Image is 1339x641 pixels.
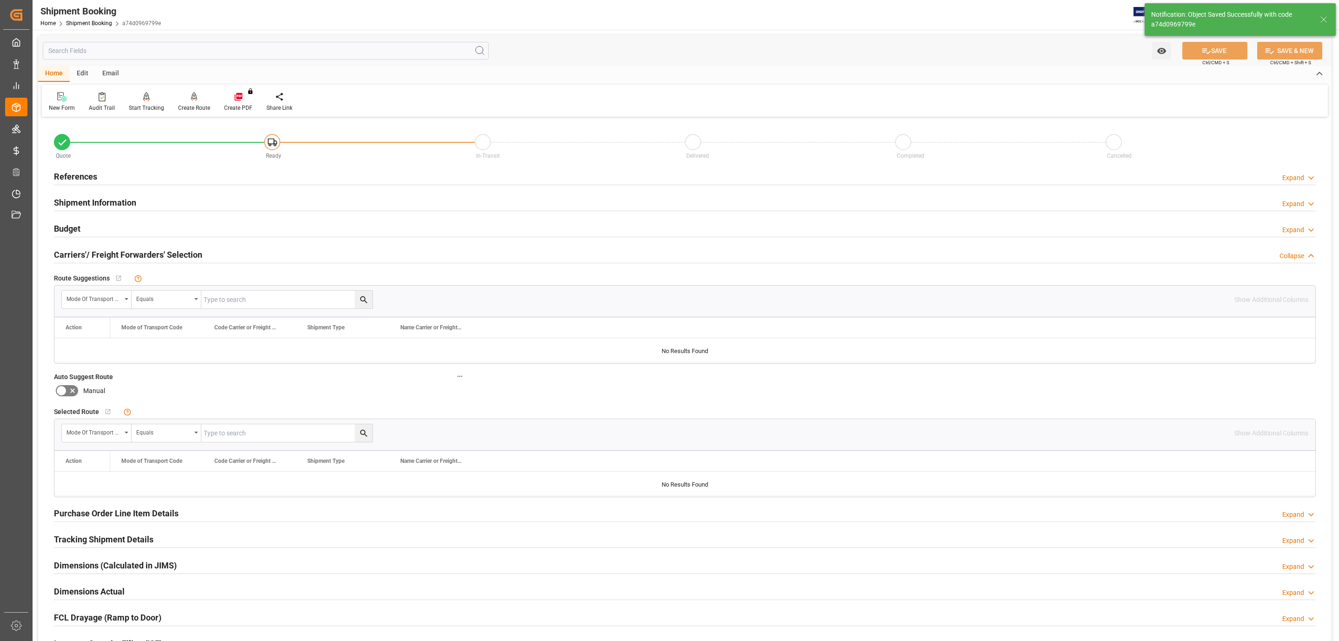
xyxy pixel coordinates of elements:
span: Manual [83,386,105,396]
span: Mode of Transport Code [121,324,182,331]
div: Expand [1282,225,1304,235]
div: Create Route [178,104,210,112]
div: Expand [1282,562,1304,572]
h2: Budget [54,222,80,235]
div: New Form [49,104,75,112]
input: Search Fields [43,42,489,60]
input: Type to search [201,424,372,442]
div: Home [38,66,70,82]
div: Expand [1282,588,1304,598]
span: Mode of Transport Code [121,458,182,464]
div: Expand [1282,614,1304,624]
div: Audit Trail [89,104,115,112]
button: open menu [62,424,132,442]
div: Notification: Object Saved Successfully with code a74d0969799e [1151,10,1311,29]
div: Action [66,324,82,331]
button: open menu [132,291,201,308]
div: Share Link [266,104,292,112]
span: Ctrl/CMD + S [1202,59,1229,66]
button: SAVE [1182,42,1247,60]
span: Code Carrier or Freight Forwarder [214,458,277,464]
span: Delivered [686,153,709,159]
div: Edit [70,66,95,82]
div: Mode of Transport Code [66,426,121,437]
span: Selected Route [54,407,99,417]
div: Start Tracking [129,104,164,112]
div: Equals [136,293,191,303]
button: open menu [62,291,132,308]
a: Shipment Booking [66,20,112,27]
h2: Dimensions (Calculated in JIMS) [54,559,177,572]
h2: Tracking Shipment Details [54,533,153,546]
button: open menu [1152,42,1171,60]
div: Expand [1282,173,1304,183]
span: Route Suggestions [54,274,110,283]
button: SAVE & NEW [1257,42,1322,60]
button: search button [355,424,372,442]
div: Expand [1282,536,1304,546]
button: search button [355,291,372,308]
h2: Dimensions Actual [54,585,125,598]
span: Auto Suggest Route [54,372,113,382]
span: Ctrl/CMD + Shift + S [1270,59,1311,66]
button: Auto Suggest Route [454,370,466,382]
a: Home [40,20,56,27]
span: Name Carrier or Freight Forwarder [400,458,463,464]
span: Shipment Type [307,324,345,331]
span: Quote [56,153,71,159]
h2: Purchase Order Line Item Details [54,507,179,520]
img: Exertis%20JAM%20-%20Email%20Logo.jpg_1722504956.jpg [1134,7,1166,23]
div: Shipment Booking [40,4,161,18]
h2: References [54,170,97,183]
div: Email [95,66,126,82]
h2: Carriers'/ Freight Forwarders' Selection [54,248,202,261]
div: Mode of Transport Code [66,293,121,303]
span: In-Transit [476,153,500,159]
span: Name Carrier or Freight Forwarder [400,324,463,331]
h2: Shipment Information [54,196,136,209]
div: Action [66,458,82,464]
input: Type to search [201,291,372,308]
span: Shipment Type [307,458,345,464]
span: Cancelled [1107,153,1132,159]
span: Code Carrier or Freight Forwarder [214,324,277,331]
span: Completed [897,153,924,159]
div: Expand [1282,199,1304,209]
button: open menu [132,424,201,442]
span: Ready [266,153,281,159]
div: Equals [136,426,191,437]
h2: FCL Drayage (Ramp to Door) [54,611,161,624]
div: Collapse [1279,251,1304,261]
div: Expand [1282,510,1304,520]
